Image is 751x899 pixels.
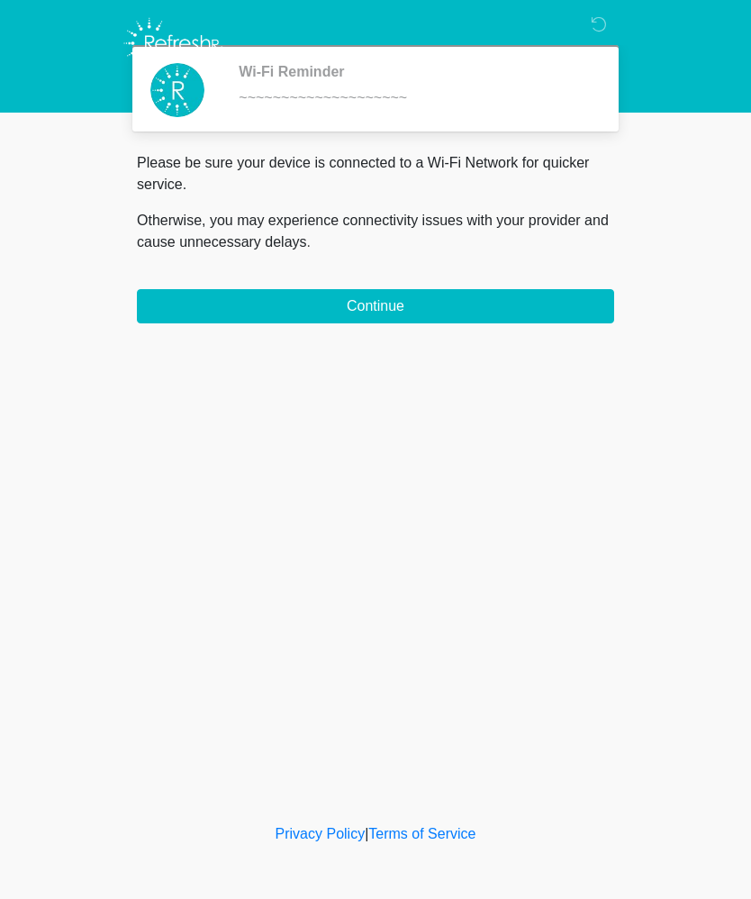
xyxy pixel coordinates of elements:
[365,826,368,841] a: |
[368,826,475,841] a: Terms of Service
[119,14,228,73] img: Refresh RX Logo
[137,152,614,195] p: Please be sure your device is connected to a Wi-Fi Network for quicker service.
[307,234,311,250] span: .
[276,826,366,841] a: Privacy Policy
[150,63,204,117] img: Agent Avatar
[137,289,614,323] button: Continue
[239,87,587,109] div: ~~~~~~~~~~~~~~~~~~~~
[137,210,614,253] p: Otherwise, you may experience connectivity issues with your provider and cause unnecessary delays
